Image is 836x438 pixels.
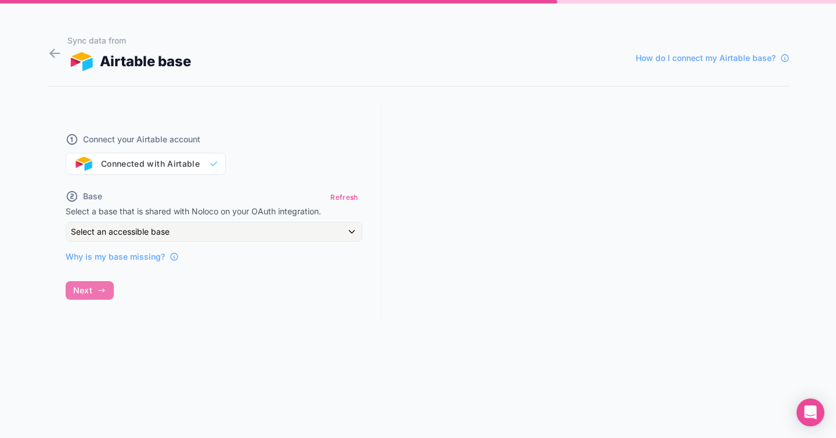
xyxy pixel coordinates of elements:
[83,191,102,202] span: Base
[66,222,362,242] button: Select an accessible base
[66,251,179,263] a: Why is my base missing?
[67,52,96,71] img: AIRTABLE
[797,398,824,426] div: Open Intercom Messenger
[67,35,192,46] h1: Sync data from
[66,206,362,217] p: Select a base that is shared with Noloco on your OAuth integration.
[83,134,200,145] span: Connect your Airtable account
[67,51,192,72] div: Airtable base
[326,189,362,206] button: Refresh
[66,251,165,263] span: Why is my base missing?
[636,52,790,64] a: How do I connect my Airtable base?
[636,52,776,64] span: How do I connect my Airtable base?
[71,227,170,236] span: Select an accessible base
